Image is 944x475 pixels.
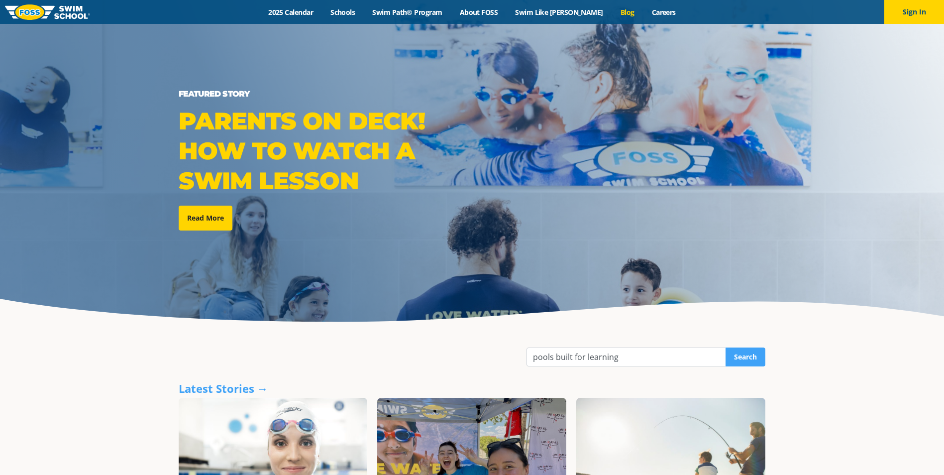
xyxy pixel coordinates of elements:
div: Parents on Deck! How to Watch a Swim Lesson [179,106,467,196]
div: Featured Story [179,87,467,101]
a: Schools [322,7,364,17]
a: About FOSS [451,7,507,17]
a: Swim Like [PERSON_NAME] [507,7,612,17]
input: Search … [526,348,726,366]
a: Careers [643,7,684,17]
a: Swim Path® Program [364,7,451,17]
img: FOSS Swim School Logo [5,4,90,20]
a: Blog [612,7,643,17]
input: Search [726,348,765,366]
a: Read More [179,206,232,231]
a: 2025 Calendar [260,7,322,17]
div: Latest Stories → [179,381,766,395]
